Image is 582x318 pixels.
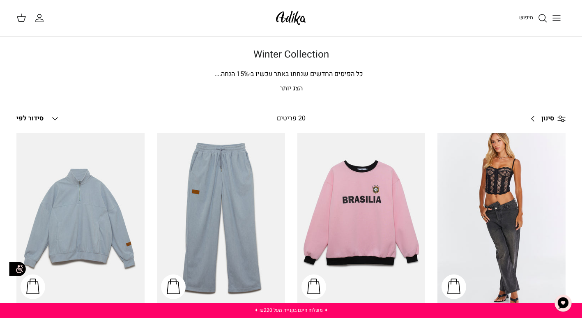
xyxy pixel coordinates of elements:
span: סינון [541,113,554,124]
span: כל הפיסים החדשים שנחתו באתר עכשיו ב- [249,69,363,79]
a: סווטשירט City Strolls אוברסייז [16,133,145,304]
a: ג׳ינס All Or Nothing קריס-קרוס | BOYFRIEND [437,133,566,304]
a: סינון [525,109,566,129]
img: accessibility_icon02.svg [6,258,29,280]
div: 20 פריטים [225,113,357,124]
button: Toggle menu [547,9,566,27]
span: 15 [237,69,244,79]
a: החשבון שלי [35,13,48,23]
button: סידור לפי [16,110,60,128]
a: סווטשירט Brazilian Kid [297,133,426,304]
button: צ'אט [551,291,575,316]
span: % הנחה. [215,69,249,79]
span: סידור לפי [16,113,44,123]
span: חיפוש [519,14,533,21]
a: חיפוש [519,13,547,23]
a: ✦ משלוח חינם בקנייה מעל ₪220 ✦ [254,306,328,314]
a: מכנסי טרנינג City strolls [157,133,285,304]
h1: Winter Collection [16,49,566,61]
img: Adika IL [274,8,308,28]
p: הצג יותר [16,83,566,94]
